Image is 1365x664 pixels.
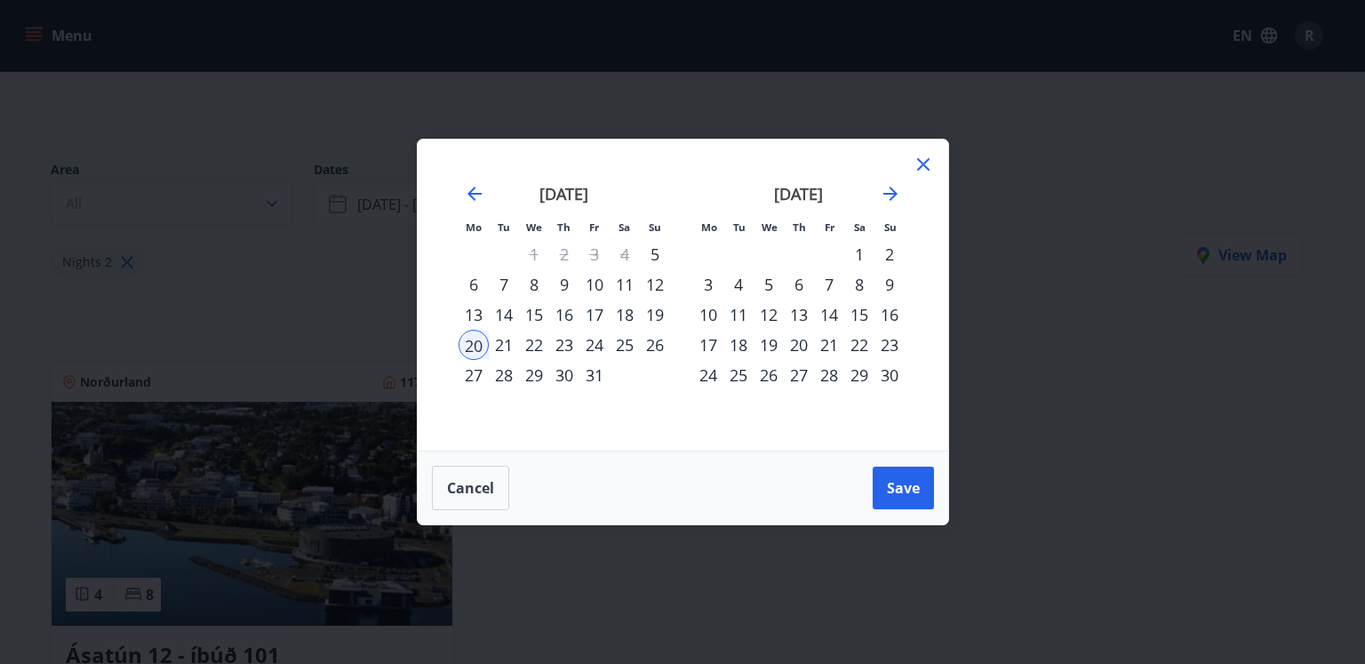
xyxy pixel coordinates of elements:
td: Choose Tuesday, October 21, 2025 as your check-out date. It’s available. [489,330,519,360]
td: Choose Sunday, October 19, 2025 as your check-out date. It’s available. [640,300,670,330]
td: Choose Sunday, October 5, 2025 as your check-out date. It’s available. [640,239,670,269]
div: 10 [693,300,723,330]
div: 11 [723,300,754,330]
td: Selected as start date. Monday, October 20, 2025 [459,330,489,360]
td: Choose Sunday, October 26, 2025 as your check-out date. It’s available. [640,330,670,360]
div: 24 [693,360,723,390]
td: Choose Sunday, November 23, 2025 as your check-out date. It’s available. [874,330,905,360]
small: Tu [498,220,510,234]
div: 30 [549,360,579,390]
td: Choose Wednesday, November 19, 2025 as your check-out date. It’s available. [754,330,784,360]
div: 8 [844,269,874,300]
td: Choose Tuesday, October 14, 2025 as your check-out date. It’s available. [489,300,519,330]
div: 10 [579,269,610,300]
div: 22 [519,330,549,360]
div: 27 [459,360,489,390]
div: 17 [693,330,723,360]
button: Cancel [432,466,509,510]
div: 11 [610,269,640,300]
td: Not available. Saturday, October 4, 2025 [610,239,640,269]
div: 26 [640,330,670,360]
td: Not available. Wednesday, October 1, 2025 [519,239,549,269]
div: Calendar [439,161,927,429]
button: Save [873,467,934,509]
div: 19 [754,330,784,360]
td: Choose Thursday, November 20, 2025 as your check-out date. It’s available. [784,330,814,360]
div: 1 [844,239,874,269]
div: 3 [693,269,723,300]
td: Choose Saturday, November 29, 2025 as your check-out date. It’s available. [844,360,874,390]
div: 20 [784,330,814,360]
div: 13 [459,300,489,330]
strong: [DATE] [539,183,588,204]
td: Choose Thursday, November 13, 2025 as your check-out date. It’s available. [784,300,814,330]
td: Choose Sunday, November 9, 2025 as your check-out date. It’s available. [874,269,905,300]
td: Choose Wednesday, November 12, 2025 as your check-out date. It’s available. [754,300,784,330]
small: Su [649,220,661,234]
td: Choose Monday, November 10, 2025 as your check-out date. It’s available. [693,300,723,330]
div: 29 [844,360,874,390]
div: 30 [874,360,905,390]
td: Choose Friday, October 10, 2025 as your check-out date. It’s available. [579,269,610,300]
div: 7 [489,269,519,300]
div: 22 [844,330,874,360]
td: Choose Wednesday, October 29, 2025 as your check-out date. It’s available. [519,360,549,390]
small: Tu [733,220,746,234]
td: Choose Wednesday, November 26, 2025 as your check-out date. It’s available. [754,360,784,390]
div: 9 [874,269,905,300]
td: Choose Thursday, November 27, 2025 as your check-out date. It’s available. [784,360,814,390]
div: Move backward to switch to the previous month. [464,183,485,204]
td: Choose Wednesday, October 15, 2025 as your check-out date. It’s available. [519,300,549,330]
div: 31 [579,360,610,390]
div: 24 [579,330,610,360]
div: 6 [459,269,489,300]
div: 26 [754,360,784,390]
div: 2 [874,239,905,269]
td: Choose Tuesday, November 18, 2025 as your check-out date. It’s available. [723,330,754,360]
td: Choose Friday, November 28, 2025 as your check-out date. It’s available. [814,360,844,390]
td: Choose Saturday, October 25, 2025 as your check-out date. It’s available. [610,330,640,360]
small: Sa [619,220,630,234]
td: Choose Tuesday, October 28, 2025 as your check-out date. It’s available. [489,360,519,390]
td: Choose Thursday, October 30, 2025 as your check-out date. It’s available. [549,360,579,390]
div: 12 [640,269,670,300]
div: 23 [549,330,579,360]
td: Choose Friday, November 7, 2025 as your check-out date. It’s available. [814,269,844,300]
div: 29 [519,360,549,390]
td: Choose Wednesday, November 5, 2025 as your check-out date. It’s available. [754,269,784,300]
div: 28 [814,360,844,390]
div: 5 [640,239,670,269]
td: Choose Sunday, November 30, 2025 as your check-out date. It’s available. [874,360,905,390]
div: Move forward to switch to the next month. [880,183,901,204]
td: Choose Tuesday, November 25, 2025 as your check-out date. It’s available. [723,360,754,390]
div: 25 [723,360,754,390]
small: Th [793,220,806,234]
div: 6 [784,269,814,300]
small: Sa [854,220,866,234]
td: Choose Friday, October 31, 2025 as your check-out date. It’s available. [579,360,610,390]
div: 20 [459,330,489,360]
div: 16 [874,300,905,330]
div: 14 [489,300,519,330]
td: Choose Monday, November 17, 2025 as your check-out date. It’s available. [693,330,723,360]
span: Cancel [447,478,494,498]
td: Not available. Thursday, October 2, 2025 [549,239,579,269]
td: Choose Wednesday, October 8, 2025 as your check-out date. It’s available. [519,269,549,300]
td: Choose Monday, October 6, 2025 as your check-out date. It’s available. [459,269,489,300]
td: Choose Saturday, October 18, 2025 as your check-out date. It’s available. [610,300,640,330]
div: 17 [579,300,610,330]
td: Choose Monday, November 24, 2025 as your check-out date. It’s available. [693,360,723,390]
div: 5 [754,269,784,300]
small: Fr [825,220,834,234]
small: We [526,220,542,234]
div: 16 [549,300,579,330]
td: Choose Friday, November 21, 2025 as your check-out date. It’s available. [814,330,844,360]
td: Choose Tuesday, November 4, 2025 as your check-out date. It’s available. [723,269,754,300]
td: Choose Monday, October 27, 2025 as your check-out date. It’s available. [459,360,489,390]
td: Choose Saturday, November 1, 2025 as your check-out date. It’s available. [844,239,874,269]
td: Choose Monday, October 13, 2025 as your check-out date. It’s available. [459,300,489,330]
td: Not available. Friday, October 3, 2025 [579,239,610,269]
small: Mo [466,220,482,234]
td: Choose Thursday, November 6, 2025 as your check-out date. It’s available. [784,269,814,300]
div: 12 [754,300,784,330]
